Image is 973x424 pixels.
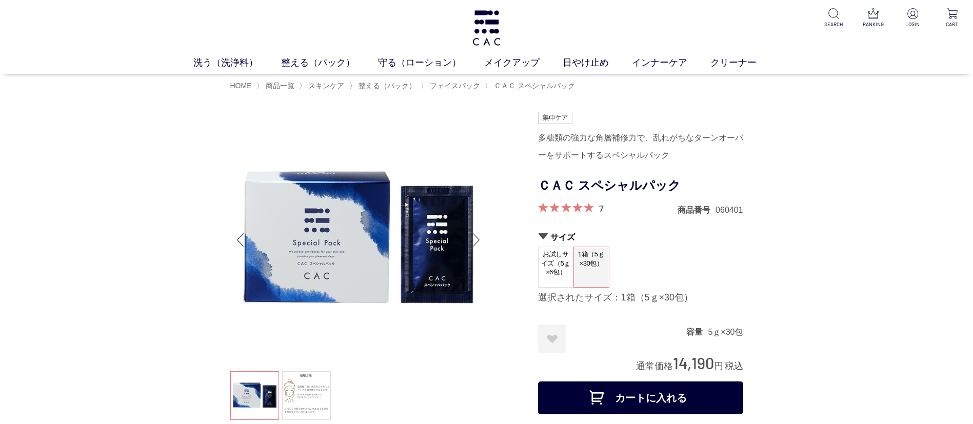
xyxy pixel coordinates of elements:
[538,381,743,414] button: カートに入れる
[821,8,846,28] a: SEARCH
[900,21,925,28] p: LOGIN
[430,82,480,90] span: フェイスパック
[710,56,780,70] a: クリーナー
[716,205,743,215] dd: 060401
[359,82,416,90] span: 整える（パック）
[714,361,723,371] span: 円
[471,10,502,46] img: logo
[686,327,708,337] dt: 容量
[266,82,294,90] span: 商品一覧
[678,205,716,215] dt: 商品番号
[492,82,575,90] a: ＣＡＣ スペシャルパック
[861,21,886,28] p: RANKING
[230,112,487,368] img: ＣＡＣ スペシャルパック 1箱（5ｇ×30包）
[940,8,965,28] a: CART
[599,203,604,214] a: 7
[356,82,416,90] a: 整える（パック）
[349,81,419,91] li: 〉
[538,292,743,304] div: 選択されたサイズ：1箱（5ｇ×30包）
[940,21,965,28] p: CART
[299,81,347,91] li: 〉
[378,56,484,70] a: 守る（ローション）
[256,81,297,91] li: 〉
[428,82,480,90] a: フェイスパック
[306,82,344,90] a: スキンケア
[900,8,925,28] a: LOGIN
[708,327,743,337] dd: 5ｇ×30包
[673,353,714,372] span: 14,190
[538,129,743,164] div: 多糖類の強力な角層補修力で、乱れがちなターンオーバーをサポートするスペシャルパック
[563,56,632,70] a: 日やけ止め
[861,8,886,28] a: RANKING
[230,219,251,260] div: Previous slide
[230,82,252,90] a: HOME
[636,361,673,371] span: 通常価格
[539,247,573,279] span: お試しサイズ（5ｇ×6包）
[574,247,609,276] span: 1箱（5ｇ×30包）
[821,21,846,28] p: SEARCH
[308,82,344,90] span: スキンケア
[538,232,743,243] h2: サイズ
[421,81,483,91] li: 〉
[484,56,563,70] a: メイクアップ
[632,56,710,70] a: インナーケア
[538,325,566,353] a: お気に入りに登録する
[494,82,575,90] span: ＣＡＣ スペシャルパック
[281,56,378,70] a: 整える（パック）
[538,112,573,124] img: 集中ケア
[264,82,294,90] a: 商品一覧
[725,361,743,371] span: 税込
[538,174,743,197] h1: ＣＡＣ スペシャルパック
[466,219,487,260] div: Next slide
[193,56,281,70] a: 洗う（洗浄料）
[485,81,578,91] li: 〉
